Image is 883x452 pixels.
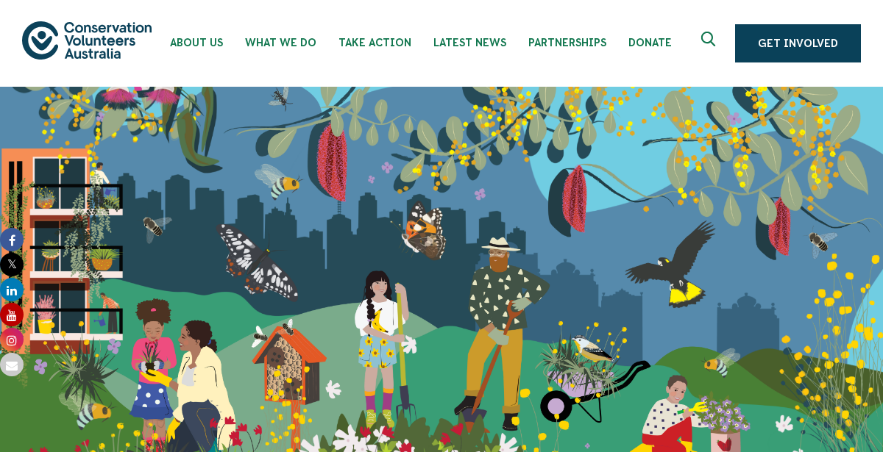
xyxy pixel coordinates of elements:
span: About Us [170,37,223,49]
span: Expand search box [701,32,720,55]
span: Partnerships [528,37,606,49]
img: logo.svg [22,21,152,59]
span: Latest News [433,37,506,49]
span: Donate [628,37,672,49]
span: What We Do [245,37,316,49]
button: Expand search box Close search box [692,26,728,61]
span: Take Action [338,37,411,49]
a: Get Involved [735,24,861,62]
